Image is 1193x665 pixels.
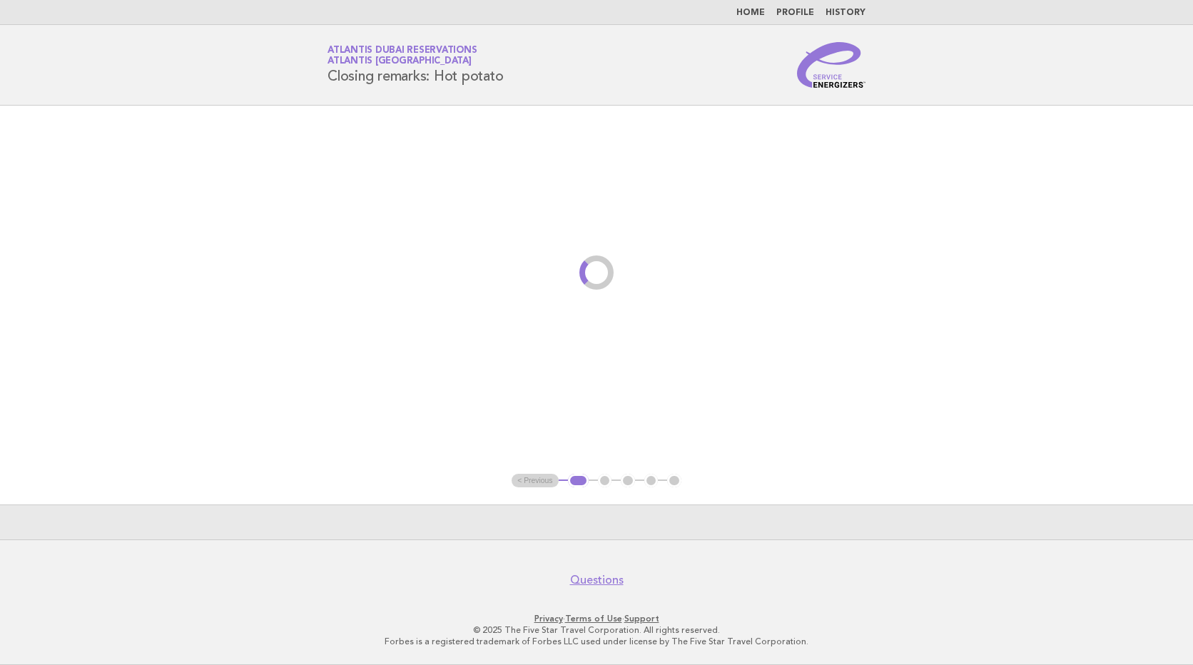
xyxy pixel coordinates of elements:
[624,614,659,624] a: Support
[736,9,765,17] a: Home
[797,42,865,88] img: Service Energizers
[565,614,622,624] a: Terms of Use
[328,57,472,66] span: Atlantis [GEOGRAPHIC_DATA]
[328,46,503,83] h1: Closing remarks: Hot potato
[534,614,563,624] a: Privacy
[160,624,1033,636] p: © 2025 The Five Star Travel Corporation. All rights reserved.
[776,9,814,17] a: Profile
[328,46,477,66] a: Atlantis Dubai ReservationsAtlantis [GEOGRAPHIC_DATA]
[160,636,1033,647] p: Forbes is a registered trademark of Forbes LLC used under license by The Five Star Travel Corpora...
[570,573,624,587] a: Questions
[160,613,1033,624] p: · ·
[826,9,865,17] a: History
